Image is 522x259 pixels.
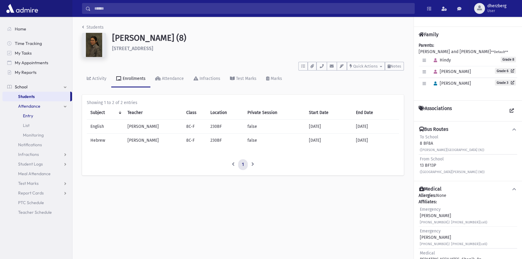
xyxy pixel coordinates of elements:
[305,134,352,147] td: [DATE]
[419,126,448,133] h4: Bus Routes
[419,186,442,192] h4: Medical
[124,120,183,134] td: [PERSON_NAME]
[2,150,72,159] a: Infractions
[2,188,72,198] a: Report Cards
[420,228,487,247] div: [PERSON_NAME]
[18,200,44,205] span: PTC Schedule
[2,68,72,77] a: My Reports
[183,134,207,147] td: 8C-F
[82,24,104,33] nav: breadcrumb
[487,8,506,13] span: User
[244,106,305,120] th: Private Session
[150,71,189,87] a: Attendance
[2,178,72,188] a: Test Marks
[420,134,438,140] span: To School
[420,156,485,175] div: 13 BF13P
[431,69,471,74] span: [PERSON_NAME]
[183,106,207,120] th: Class
[391,64,401,68] span: Notes
[2,101,72,111] a: Attendance
[207,106,244,120] th: Location
[18,171,51,176] span: Meal Attendance
[15,70,36,75] span: My Reports
[420,220,487,224] small: [PHONE_NUMBER]/ [PHONE_NUMBER](cell)
[2,39,72,48] a: Time Tracking
[207,120,244,134] td: 230BF
[112,46,404,51] h6: [STREET_ADDRESS]
[87,120,124,134] td: English
[23,132,44,138] span: Monitoring
[2,82,72,92] a: School
[419,186,517,192] button: Medical
[419,106,452,116] h4: Associations
[431,58,451,63] span: Hindy
[2,48,72,58] a: My Tasks
[419,199,437,204] b: Affiliates:
[91,76,106,81] div: Activity
[161,76,184,81] div: Attendance
[487,4,506,8] span: dherzberg
[419,42,517,96] div: [PERSON_NAME] and [PERSON_NAME]
[269,76,282,81] div: Marks
[124,134,183,147] td: [PERSON_NAME]
[420,156,444,162] span: From School
[87,134,124,147] td: Hebrew
[23,113,33,118] span: Entry
[347,62,385,71] button: Quick Actions
[23,123,30,128] span: List
[419,126,517,133] button: Bus Routes
[87,106,124,120] th: Subject
[501,57,516,62] span: Grade 8
[420,242,487,246] small: [PHONE_NUMBER]/ [PHONE_NUMBER](cell)
[2,58,72,68] a: My Appointments
[121,76,146,81] div: Enrollments
[2,92,70,101] a: Students
[305,120,352,134] td: [DATE]
[506,106,517,116] a: View all Associations
[18,142,42,147] span: Notifications
[420,148,484,152] small: ([PERSON_NAME][GEOGRAPHIC_DATA] (N))
[2,130,72,140] a: Monitoring
[419,43,434,48] b: Parents:
[82,25,104,30] a: Students
[420,207,441,212] span: Emergency
[238,159,248,170] a: 1
[495,80,516,86] a: Grade 3
[2,140,72,150] a: Notifications
[18,103,40,109] span: Attendance
[91,3,414,14] input: Search
[15,26,26,32] span: Home
[87,99,399,106] div: Showing 1 to 2 of 2 entries
[225,71,261,87] a: Test Marks
[2,169,72,178] a: Meal Attendance
[420,134,484,153] div: 8 BF8A
[2,207,72,217] a: Teacher Schedule
[244,134,305,147] td: false
[420,229,441,234] span: Emergency
[124,106,183,120] th: Teacher
[15,50,32,56] span: My Tasks
[18,181,39,186] span: Test Marks
[235,76,256,81] div: Test Marks
[420,206,487,225] div: [PERSON_NAME]
[2,24,72,34] a: Home
[18,94,35,99] span: Students
[352,106,399,120] th: End Date
[15,84,27,90] span: School
[419,32,439,37] h4: Family
[2,198,72,207] a: PTC Schedule
[18,210,52,215] span: Teacher Schedule
[111,71,150,87] a: Enrollments
[261,71,287,87] a: Marks
[352,134,399,147] td: [DATE]
[2,159,72,169] a: Student Logs
[2,111,72,121] a: Entry
[2,121,72,130] a: List
[183,120,207,134] td: 8C-F
[352,120,399,134] td: [DATE]
[305,106,352,120] th: Start Date
[189,71,225,87] a: Infractions
[82,71,111,87] a: Activity
[420,170,485,174] small: ([GEOGRAPHIC_DATA][PERSON_NAME] (W))
[207,134,244,147] td: 230BF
